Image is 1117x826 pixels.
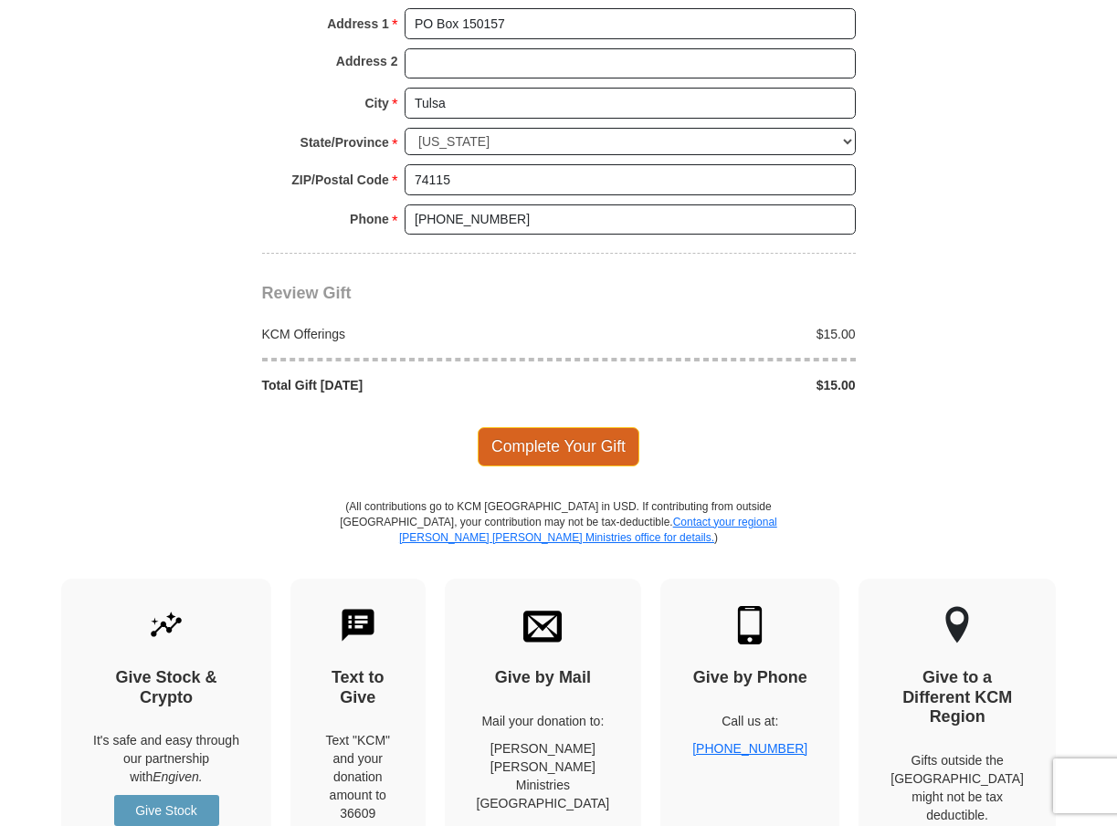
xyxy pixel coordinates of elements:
div: Total Gift [DATE] [252,376,559,394]
span: Review Gift [262,284,352,302]
h4: Give by Mail [477,668,610,688]
img: envelope.svg [523,606,562,644]
h4: Give to a Different KCM Region [890,668,1024,727]
i: Engiven. [153,769,202,784]
img: give-by-stock.svg [147,606,185,644]
p: Gifts outside the [GEOGRAPHIC_DATA] might not be tax deductible. [890,751,1024,824]
a: [PHONE_NUMBER] [692,741,807,756]
div: $15.00 [559,325,866,343]
span: Complete Your Gift [478,427,639,465]
a: Give Stock [114,795,219,826]
div: $15.00 [559,376,866,394]
img: other-region [944,606,970,644]
strong: State/Province [300,130,389,155]
strong: Phone [350,206,389,232]
p: It's safe and easy through our partnership with [93,731,239,786]
h4: Text to Give [322,668,394,707]
p: Call us at: [692,712,807,730]
h4: Give Stock & Crypto [93,668,239,707]
p: Mail your donation to: [477,712,610,730]
img: text-to-give.svg [339,606,377,644]
div: KCM Offerings [252,325,559,343]
a: Contact your regional [PERSON_NAME] [PERSON_NAME] Ministries office for details. [399,516,777,544]
strong: ZIP/Postal Code [291,167,389,193]
p: (All contributions go to KCM [GEOGRAPHIC_DATA] in USD. If contributing from outside [GEOGRAPHIC_D... [340,499,778,579]
strong: City [364,90,388,116]
strong: Address 2 [336,48,398,74]
strong: Address 1 [327,11,389,37]
h4: Give by Phone [692,668,807,688]
div: Text "KCM" and your donation amount to 36609 [322,731,394,822]
p: [PERSON_NAME] [PERSON_NAME] Ministries [GEOGRAPHIC_DATA] [477,739,610,812]
img: mobile.svg [731,606,769,644]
